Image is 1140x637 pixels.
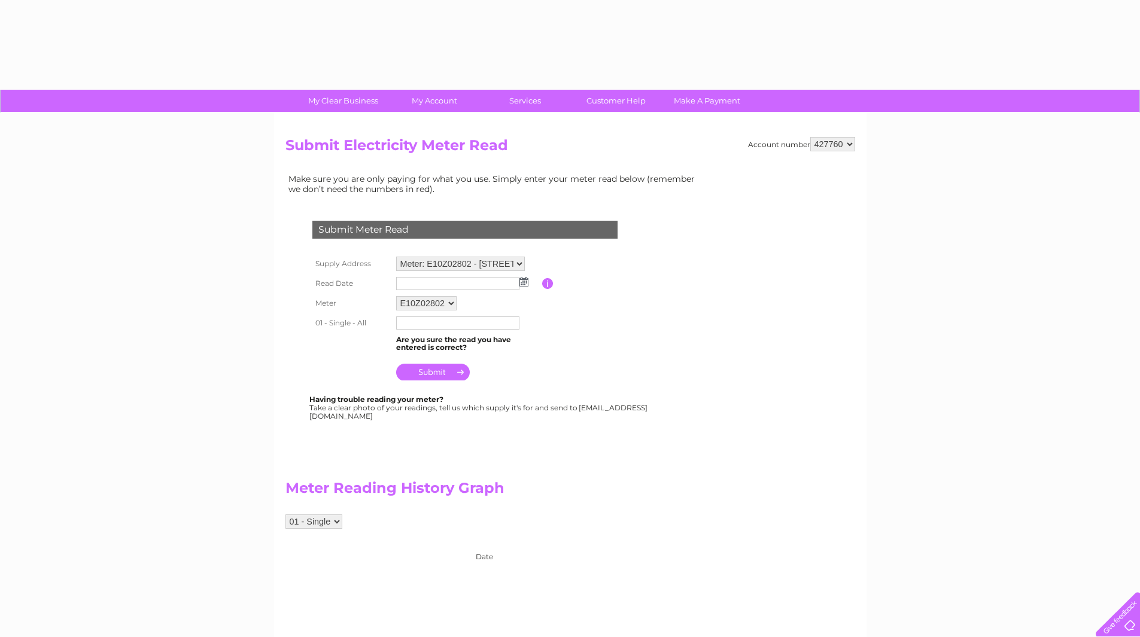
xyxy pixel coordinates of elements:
[285,480,704,502] h2: Meter Reading History Graph
[658,90,756,112] a: Make A Payment
[519,277,528,287] img: ...
[476,90,574,112] a: Services
[309,395,443,404] b: Having trouble reading your meter?
[309,274,393,293] th: Read Date
[285,171,704,196] td: Make sure you are only paying for what you use. Simply enter your meter read below (remember we d...
[567,90,665,112] a: Customer Help
[393,333,542,355] td: Are you sure the read you have entered is correct?
[309,395,649,420] div: Take a clear photo of your readings, tell us which supply it's for and send to [EMAIL_ADDRESS][DO...
[309,293,393,313] th: Meter
[294,90,393,112] a: My Clear Business
[396,364,470,380] input: Submit
[309,254,393,274] th: Supply Address
[385,90,484,112] a: My Account
[748,137,855,151] div: Account number
[542,278,554,289] input: Information
[285,541,704,561] div: Date
[309,313,393,333] th: 01 - Single - All
[285,137,855,160] h2: Submit Electricity Meter Read
[312,221,618,239] div: Submit Meter Read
